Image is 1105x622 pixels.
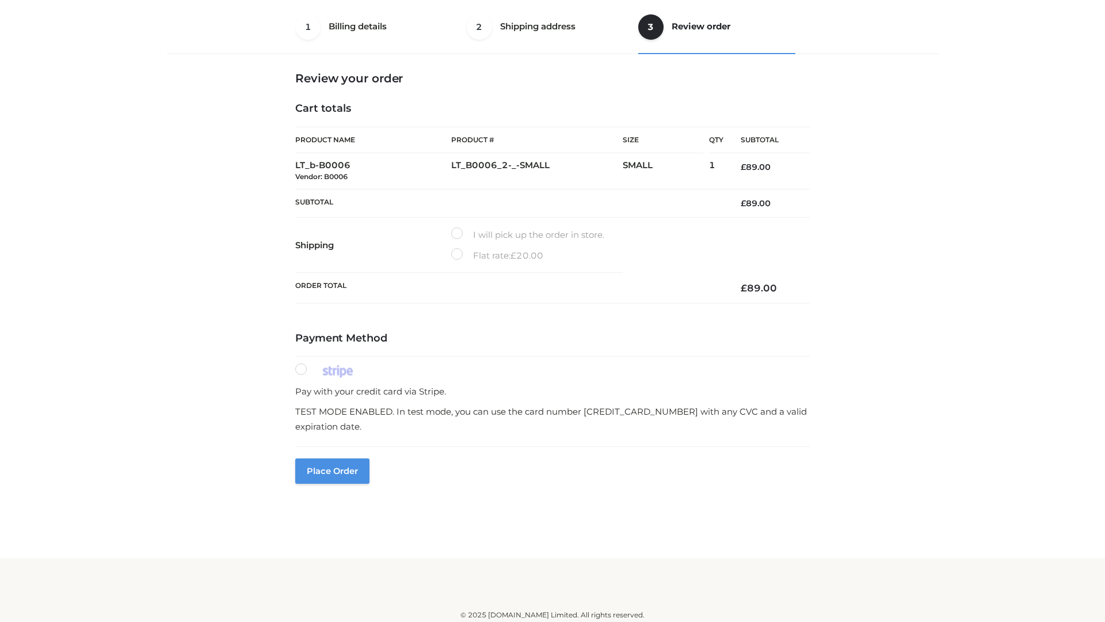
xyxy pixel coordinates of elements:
h4: Payment Method [295,332,810,345]
bdi: 89.00 [741,162,771,172]
th: Product # [451,127,623,153]
th: Qty [709,127,723,153]
h3: Review your order [295,71,810,85]
bdi: 20.00 [510,250,543,261]
th: Subtotal [723,127,810,153]
th: Shipping [295,218,451,273]
th: Order Total [295,273,723,304]
button: Place order [295,458,369,484]
th: Product Name [295,127,451,153]
small: Vendor: B0006 [295,172,348,181]
h4: Cart totals [295,103,810,115]
span: £ [741,282,747,294]
span: £ [510,250,516,261]
td: LT_B0006_2-_-SMALL [451,153,623,189]
bdi: 89.00 [741,282,777,294]
td: LT_b-B0006 [295,153,451,189]
div: © 2025 [DOMAIN_NAME] Limited. All rights reserved. [171,609,934,621]
th: Size [623,127,703,153]
p: Pay with your credit card via Stripe. [295,384,810,399]
p: TEST MODE ENABLED. In test mode, you can use the card number [CREDIT_CARD_NUMBER] with any CVC an... [295,404,810,434]
td: 1 [709,153,723,189]
th: Subtotal [295,189,723,217]
span: £ [741,198,746,208]
label: I will pick up the order in store. [451,227,604,242]
bdi: 89.00 [741,198,771,208]
td: SMALL [623,153,709,189]
span: £ [741,162,746,172]
label: Flat rate: [451,248,543,263]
